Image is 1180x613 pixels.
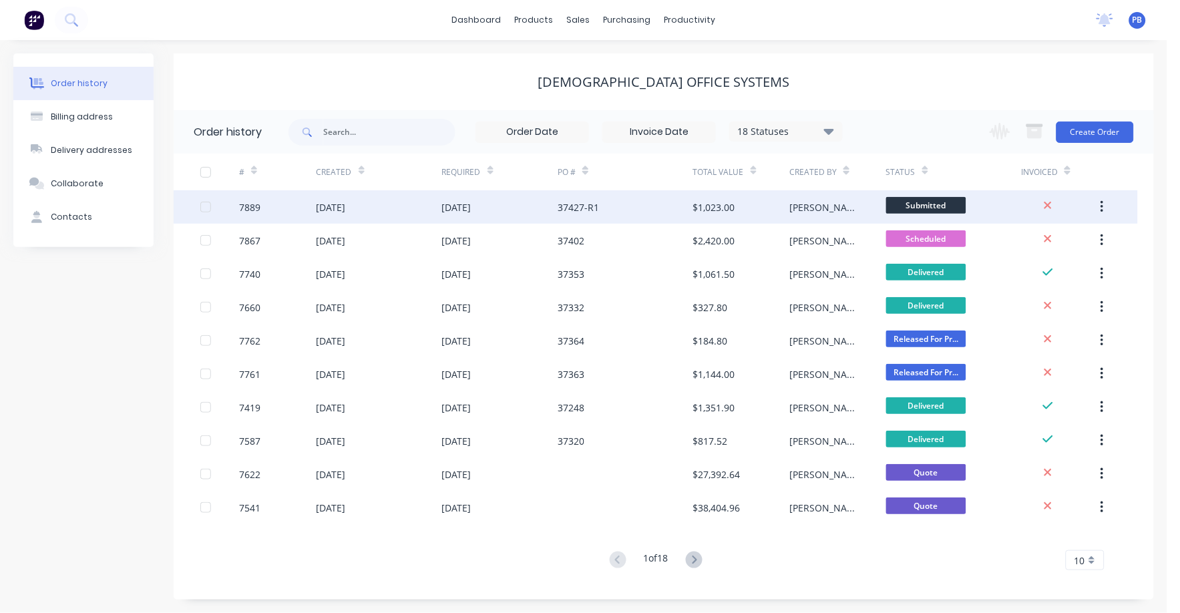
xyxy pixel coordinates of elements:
[24,10,44,30] img: Factory
[886,154,1021,190] div: Status
[1021,154,1099,190] div: Invoiced
[693,166,744,178] div: Total Value
[730,124,842,139] div: 18 Statuses
[51,144,132,156] div: Delivery addresses
[644,551,668,570] div: 1 of 18
[886,166,916,178] div: Status
[1133,14,1143,26] span: PB
[789,401,859,415] div: [PERSON_NAME]
[886,364,966,381] span: Released For Pr...
[317,401,346,415] div: [DATE]
[658,10,723,30] div: productivity
[239,300,260,315] div: 7660
[538,74,790,90] div: [DEMOGRAPHIC_DATA] Office Systems
[317,367,346,381] div: [DATE]
[51,111,113,123] div: Billing address
[693,154,790,190] div: Total Value
[789,154,886,190] div: Created By
[693,334,728,348] div: $184.80
[558,334,584,348] div: 37364
[317,334,346,348] div: [DATE]
[239,401,260,415] div: 7419
[442,200,471,214] div: [DATE]
[13,134,154,167] button: Delivery addresses
[886,197,966,214] span: Submitted
[317,434,346,448] div: [DATE]
[317,234,346,248] div: [DATE]
[886,397,966,414] span: Delivered
[789,501,859,515] div: [PERSON_NAME]
[886,264,966,280] span: Delivered
[886,297,966,314] span: Delivered
[886,331,966,347] span: Released For Pr...
[886,464,966,481] span: Quote
[51,211,92,223] div: Contacts
[317,300,346,315] div: [DATE]
[239,267,260,281] div: 7740
[789,267,859,281] div: [PERSON_NAME]
[789,200,859,214] div: [PERSON_NAME]
[693,467,741,481] div: $27,392.64
[323,119,455,146] input: Search...
[886,431,966,447] span: Delivered
[789,434,859,448] div: [PERSON_NAME]
[558,234,584,248] div: 37402
[51,77,108,89] div: Order history
[1056,122,1134,143] button: Create Order
[13,167,154,200] button: Collaborate
[442,501,471,515] div: [DATE]
[442,367,471,381] div: [DATE]
[442,467,471,481] div: [DATE]
[239,367,260,381] div: 7761
[239,467,260,481] div: 7622
[693,401,735,415] div: $1,351.90
[558,367,584,381] div: 37363
[239,200,260,214] div: 7889
[558,154,693,190] div: PO #
[13,67,154,100] button: Order history
[789,334,859,348] div: [PERSON_NAME]
[317,200,346,214] div: [DATE]
[508,10,560,30] div: products
[442,234,471,248] div: [DATE]
[789,166,837,178] div: Created By
[693,200,735,214] div: $1,023.00
[693,267,735,281] div: $1,061.50
[442,166,481,178] div: Required
[442,267,471,281] div: [DATE]
[603,122,715,142] input: Invoice Date
[239,334,260,348] div: 7762
[558,200,599,214] div: 37427-R1
[317,154,442,190] div: Created
[789,467,859,481] div: [PERSON_NAME]
[558,300,584,315] div: 37332
[13,200,154,234] button: Contacts
[693,300,728,315] div: $327.80
[693,367,735,381] div: $1,144.00
[51,178,104,190] div: Collaborate
[442,334,471,348] div: [DATE]
[789,367,859,381] div: [PERSON_NAME]
[13,100,154,134] button: Billing address
[693,501,741,515] div: $38,404.96
[886,497,966,514] span: Quote
[789,234,859,248] div: [PERSON_NAME]
[317,166,352,178] div: Created
[789,300,859,315] div: [PERSON_NAME]
[886,230,966,247] span: Scheduled
[442,300,471,315] div: [DATE]
[558,401,584,415] div: 37248
[1074,554,1085,568] span: 10
[239,154,317,190] div: #
[239,166,244,178] div: #
[194,124,262,140] div: Order history
[239,434,260,448] div: 7587
[476,122,588,142] input: Order Date
[560,10,597,30] div: sales
[317,501,346,515] div: [DATE]
[693,234,735,248] div: $2,420.00
[317,467,346,481] div: [DATE]
[239,501,260,515] div: 7541
[558,267,584,281] div: 37353
[1021,166,1058,178] div: Invoiced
